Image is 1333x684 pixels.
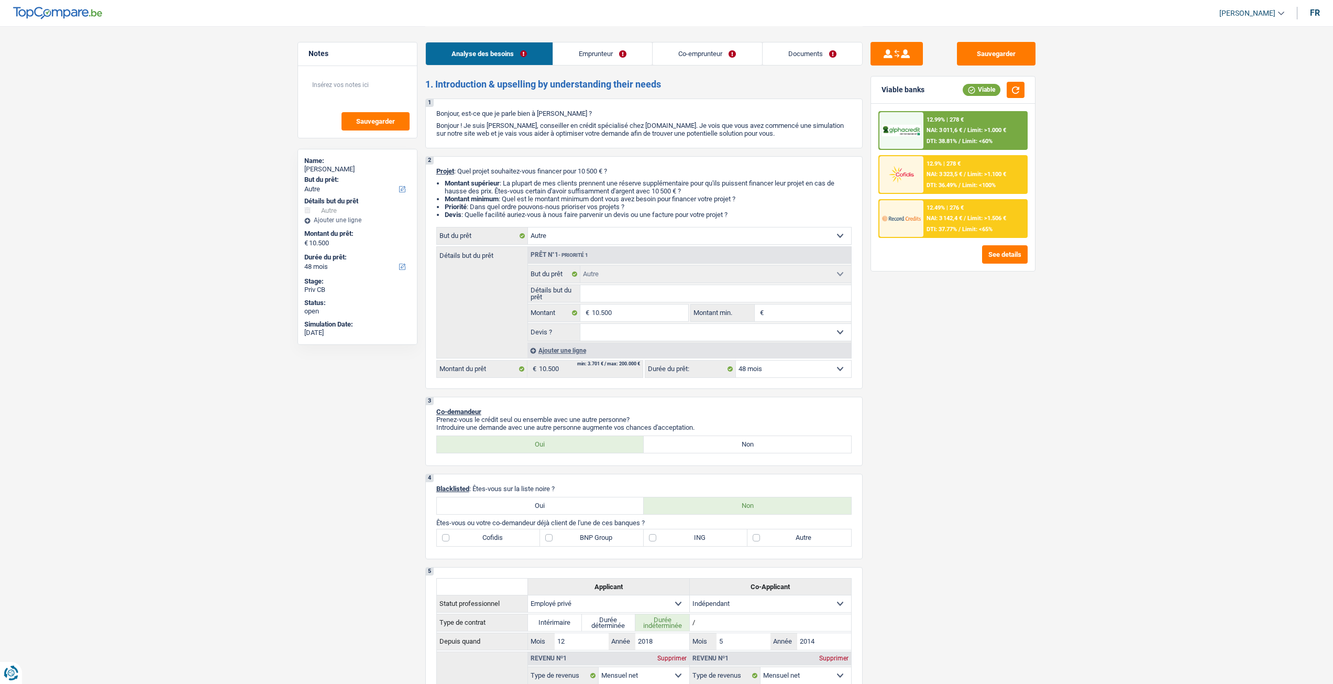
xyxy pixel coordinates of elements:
label: Détails but du prêt [528,285,581,302]
a: Documents [763,42,862,65]
label: Autre [747,529,851,546]
span: Co-demandeur [436,408,481,416]
a: [PERSON_NAME] [1211,5,1284,22]
div: 12.49% | 276 € [927,204,964,211]
th: Applicant [527,578,689,595]
input: AAAA [635,633,689,650]
label: But du prêt [528,266,581,283]
span: NAI: 3 011,6 € [927,127,962,134]
div: Simulation Date: [304,320,411,329]
li: : Dans quel ordre pouvons-nous prioriser vos projets ? [445,203,852,211]
img: TopCompare Logo [13,7,102,19]
p: / [690,619,851,626]
p: Êtes-vous ou votre co-demandeur déjà client de l'une de ces banques ? [436,519,852,527]
div: [DATE] [304,329,411,337]
button: See details [982,245,1028,264]
img: AlphaCredit [882,125,921,137]
div: Revenu nº1 [528,655,569,661]
span: / [964,215,966,222]
span: Limit: >1.506 € [967,215,1006,222]
th: Co-Applicant [689,578,851,595]
p: Introduire une demande avec une autre personne augmente vos chances d'acceptation. [436,424,852,431]
span: Limit: >1.100 € [967,171,1006,178]
span: NAI: 3 142,4 € [927,215,962,222]
span: Limit: >1.000 € [967,127,1006,134]
label: Durée du prêt: [304,253,409,262]
label: Type de revenus [690,667,761,684]
div: Ajouter une ligne [304,216,411,224]
span: / [959,182,961,189]
input: MM [555,633,609,650]
p: : Êtes-vous sur la liste noire ? [436,485,852,493]
a: Emprunteur [553,42,652,65]
span: DTI: 37.77% [927,226,957,233]
label: Année [770,633,797,650]
div: Supprimer [655,655,689,661]
strong: Montant minimum [445,195,499,203]
span: - Priorité 1 [558,252,588,258]
span: / [964,171,966,178]
div: 12.99% | 278 € [927,116,964,123]
strong: Montant supérieur [445,179,500,187]
div: Viable banks [882,85,924,94]
div: 2 [426,157,434,165]
label: Oui [437,436,644,453]
p: Prenez-vous le crédit seul ou ensemble avec une autre personne? [436,416,852,424]
label: BNP Group [540,529,644,546]
span: [PERSON_NAME] [1219,9,1275,18]
a: Co-emprunteur [653,42,762,65]
span: DTI: 38.81% [927,138,957,145]
label: Mois [690,633,717,650]
div: Stage: [304,277,411,286]
h5: Notes [309,49,406,58]
span: Projet [436,167,454,175]
div: Status: [304,299,411,307]
div: open [304,307,411,316]
label: ING [644,529,747,546]
label: Année [609,633,635,650]
li: : Quelle facilité auriez-vous à nous faire parvenir un devis ou une facture pour votre projet ? [445,211,852,219]
h2: 1. Introduction & upselling by understanding their needs [425,79,863,90]
th: Depuis quand [436,633,527,650]
span: DTI: 36.49% [927,182,957,189]
span: Sauvegarder [356,118,395,125]
span: / [959,138,961,145]
label: Intérimaire [528,614,582,631]
label: Durée déterminée [582,614,636,631]
div: Priv CB [304,286,411,294]
label: But du prêt: [304,176,409,184]
div: min: 3.701 € / max: 200.000 € [577,362,640,366]
label: Montant min. [691,305,755,321]
label: Montant du prêt: [304,230,409,238]
div: Supprimer [817,655,851,661]
div: 12.9% | 278 € [927,160,961,167]
li: : La plupart de mes clients prennent une réserve supplémentaire pour qu'ils puissent financer leu... [445,179,852,195]
input: MM [717,633,770,650]
span: Limit: <65% [962,226,993,233]
div: 5 [426,568,434,576]
div: Détails but du prêt [304,197,411,205]
label: Type de revenus [528,667,599,684]
label: But du prêt [437,227,528,244]
p: Bonjour, est-ce que je parle bien à [PERSON_NAME] ? [436,110,852,117]
label: Durée du prêt: [645,361,736,377]
input: AAAA [797,633,851,650]
span: Limit: <100% [962,182,996,189]
label: Mois [528,633,555,650]
div: Revenu nº1 [690,655,731,661]
div: [PERSON_NAME] [304,165,411,173]
button: Sauvegarder [341,112,410,131]
label: Non [644,436,851,453]
label: Non [644,497,851,514]
label: Cofidis [437,529,541,546]
span: € [527,361,539,377]
label: Montant du prêt [437,361,527,377]
label: Devis ? [528,324,581,341]
div: Name: [304,157,411,165]
div: 3 [426,397,434,405]
label: Détails but du prêt [437,247,527,259]
div: fr [1310,8,1320,18]
label: Oui [437,497,644,514]
div: 4 [426,474,434,482]
span: NAI: 3 323,5 € [927,171,962,178]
